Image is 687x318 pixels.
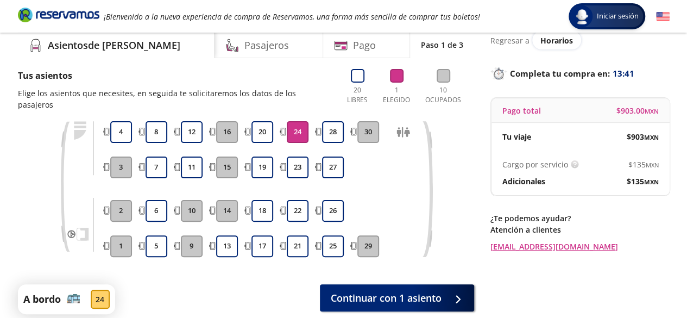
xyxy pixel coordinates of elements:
[244,38,289,53] h4: Pasajeros
[656,10,670,23] button: English
[216,235,238,257] button: 13
[251,121,273,143] button: 20
[322,121,344,143] button: 28
[216,200,238,222] button: 14
[251,200,273,222] button: 18
[146,157,167,178] button: 7
[343,85,373,105] p: 20 Libres
[251,235,273,257] button: 17
[104,11,480,22] em: ¡Bienvenido a la nueva experiencia de compra de Reservamos, una forma más sencilla de comprar tus...
[624,255,676,307] iframe: Messagebird Livechat Widget
[320,284,474,311] button: Continuar con 1 asiento
[251,157,273,178] button: 19
[502,105,541,116] p: Pago total
[540,35,573,46] span: Horarios
[18,69,332,82] p: Tus asientos
[181,157,203,178] button: 11
[48,38,180,53] h4: Asientos de [PERSON_NAME]
[490,213,670,224] p: ¿Te podemos ayudar?
[616,105,659,116] span: $ 903.00
[490,224,670,235] p: Atención a clientes
[502,176,545,187] p: Adicionales
[645,107,659,115] small: MXN
[421,85,466,105] p: 10 Ocupados
[628,159,659,170] span: $ 135
[18,88,332,110] p: Elige los asientos que necesites, en seguida te solicitaremos los datos de los pasajeros
[490,35,530,46] p: Regresar a
[110,200,132,222] button: 2
[644,178,659,186] small: MXN
[110,235,132,257] button: 1
[287,235,308,257] button: 21
[421,39,463,51] p: Paso 1 de 3
[490,66,670,81] p: Completa tu compra en :
[18,7,99,26] a: Brand Logo
[146,121,167,143] button: 8
[322,200,344,222] button: 26
[353,38,376,53] h4: Pago
[627,131,659,142] span: $ 903
[613,67,634,80] span: 13:41
[490,241,670,252] a: [EMAIL_ADDRESS][DOMAIN_NAME]
[322,157,344,178] button: 27
[146,200,167,222] button: 6
[23,292,61,307] p: A bordo
[357,235,379,257] button: 29
[331,291,442,305] span: Continuar con 1 asiento
[287,121,308,143] button: 24
[490,31,670,49] div: Regresar a ver horarios
[181,235,203,257] button: 9
[181,121,203,143] button: 12
[646,161,659,169] small: MXN
[287,157,308,178] button: 23
[287,200,308,222] button: 22
[357,121,379,143] button: 30
[18,7,99,23] i: Brand Logo
[380,85,413,105] p: 1 Elegido
[593,11,643,22] span: Iniciar sesión
[502,159,568,170] p: Cargo por servicio
[146,235,167,257] button: 5
[644,133,659,141] small: MXN
[502,131,531,142] p: Tu viaje
[216,157,238,178] button: 15
[110,121,132,143] button: 4
[181,200,203,222] button: 10
[627,176,659,187] span: $ 135
[91,290,110,309] div: 24
[216,121,238,143] button: 16
[322,235,344,257] button: 25
[110,157,132,178] button: 3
